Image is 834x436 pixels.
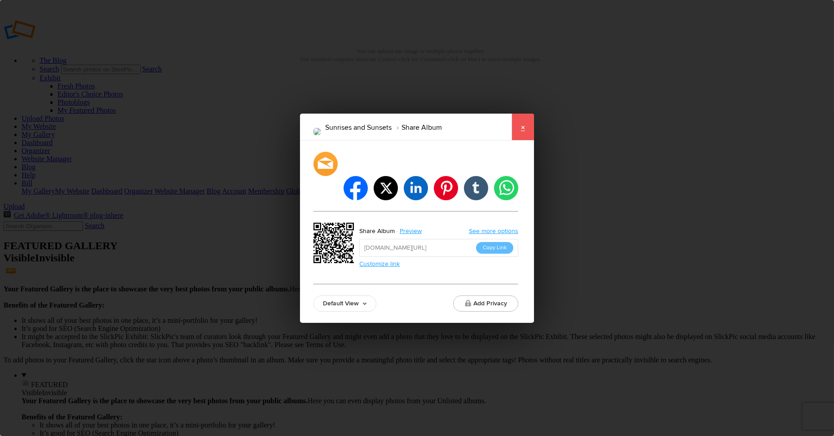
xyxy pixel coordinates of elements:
div: https://slickpic.us/18392147IyuM [313,223,357,266]
li: twitter [374,176,398,200]
a: Customize link [359,260,400,268]
a: × [512,114,534,141]
li: linkedin [404,176,428,200]
a: Default View [313,295,376,312]
div: Share Album [359,225,395,237]
li: facebook [344,176,368,200]
a: See more options [469,227,518,235]
a: Preview [395,225,428,237]
li: pinterest [434,176,458,200]
button: Add Privacy [453,295,518,312]
button: Copy Link [476,242,513,254]
li: tumblr [464,176,488,200]
img: Bokeelia_Sunset_with_Waxing_Crescent_Moon.png [313,128,321,135]
li: Sunrises and Sunsets [325,120,392,135]
li: whatsapp [494,176,518,200]
li: Share Album [392,120,442,135]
